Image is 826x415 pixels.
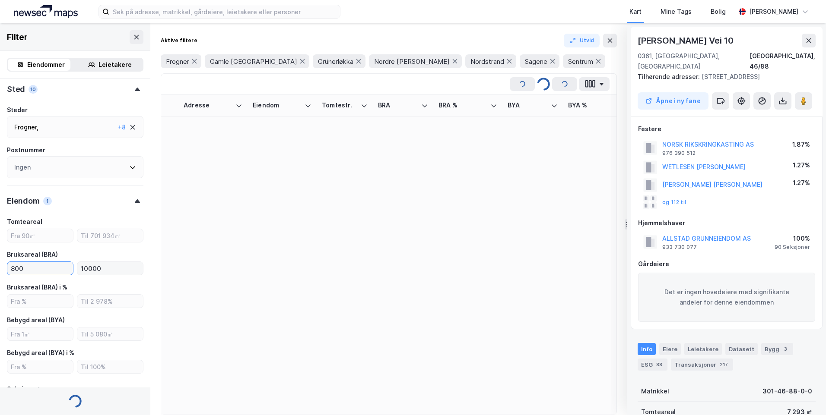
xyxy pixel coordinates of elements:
div: Datasett [725,343,758,355]
div: Leietakere [98,60,132,70]
div: Sted [7,84,25,94]
div: Eiendommer [27,60,65,70]
div: Ingen [14,162,31,173]
img: spinner.a6d8c91a73a9ac5275cf975e30b51cfb.svg [537,77,550,91]
span: Tilhørende adresser: [638,73,702,80]
div: Transaksjoner [671,358,733,371]
div: Hjemmelshaver [638,218,815,228]
div: 301-46-88-0-0 [762,386,812,396]
div: Bruksareal (BRA) [7,249,58,260]
div: [PERSON_NAME] [749,6,798,17]
div: Aktive filtere [161,37,197,44]
div: 88 [654,360,664,369]
div: Info [638,343,656,355]
div: BYA % [568,101,616,110]
div: Filter [7,30,28,44]
div: [STREET_ADDRESS] [638,72,809,82]
div: 1 [43,197,52,205]
div: Det er ingen hovedeiere med signifikante andeler for denne eiendommen [638,273,815,322]
input: Fra % [7,295,73,308]
div: 0361, [GEOGRAPHIC_DATA], [GEOGRAPHIC_DATA] [638,51,750,72]
img: logo.a4113a55bc3d86da70a041830d287a7e.svg [14,5,78,18]
div: Kart [629,6,642,17]
div: Seksjonert [7,384,40,394]
div: Bolig [711,6,726,17]
div: Eiendom [7,196,40,206]
div: [GEOGRAPHIC_DATA], 46/88 [750,51,816,72]
div: 217 [718,360,730,369]
div: Bruksareal (BRA) i % [7,282,67,292]
span: Frogner [166,57,189,66]
span: Sagene [525,57,547,66]
span: Sentrum [568,57,593,66]
input: Fra % [7,360,73,373]
div: 933 730 077 [662,244,697,251]
div: Postnummer [7,145,45,155]
button: 9 mer [161,73,185,84]
div: 1.87% [792,139,810,150]
input: Fra 90㎡ [7,229,73,242]
div: BYA [508,101,547,110]
div: ESG [638,358,667,371]
div: 1.27% [793,160,810,170]
input: Til 2 978% [77,295,143,308]
div: Matrikkel [641,386,669,396]
div: Leietakere [684,343,722,355]
span: Nordstrand [470,57,504,66]
div: 1.27% [793,178,810,188]
div: Bygg [761,343,793,355]
img: spinner.a6d8c91a73a9ac5275cf975e30b51cfb.svg [68,394,82,408]
div: Eiendom [253,101,301,110]
div: [PERSON_NAME] Vei 10 [638,34,735,47]
div: Tomtestr. [322,101,357,110]
button: Åpne i ny fane [638,92,708,110]
div: BRA % [438,101,487,110]
div: 90 Seksjoner [775,244,810,251]
div: Tomteareal [7,217,42,227]
div: 3 [781,345,790,353]
input: Fra 1㎡ [7,327,73,340]
span: Grünerløkka [318,57,353,66]
input: Til 5 080㎡ [77,327,143,340]
div: Festere [638,124,815,134]
div: Gårdeiere [638,259,815,269]
input: Fra ㎡ [7,262,73,275]
div: Eiere [659,343,681,355]
input: Til 100% [77,360,143,373]
input: Til 701 934㎡ [77,229,143,242]
div: BRA [378,101,418,110]
div: Bebygd areal (BYA) i % [7,348,74,358]
div: + 8 [118,122,126,132]
iframe: Chat Widget [783,374,826,415]
span: Gamle [GEOGRAPHIC_DATA] [210,57,297,66]
div: 10 [29,85,38,94]
div: 976 390 512 [662,150,696,157]
div: Frogner , [14,122,38,132]
input: Søk på adresse, matrikkel, gårdeiere, leietakere eller personer [109,5,340,18]
div: Steder [7,105,28,115]
div: Bebygd areal (BYA) [7,315,65,325]
span: Nordre [PERSON_NAME] [374,57,450,66]
div: 100% [775,233,810,244]
div: Adresse [184,101,232,110]
input: Til 9 948㎡ [77,262,143,275]
div: Mine Tags [661,6,692,17]
button: Utvid [564,34,600,47]
div: Kontrollprogram for chat [783,374,826,415]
